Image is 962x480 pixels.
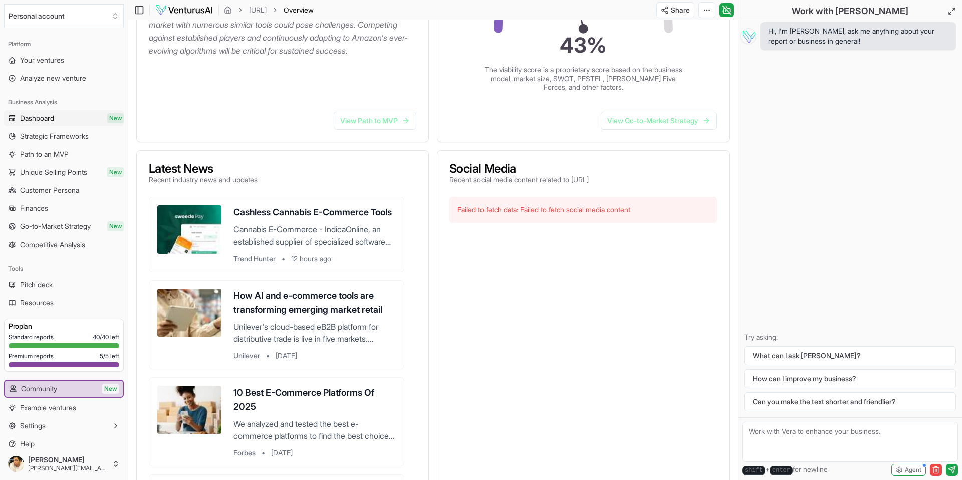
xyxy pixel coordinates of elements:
div: Platform [4,36,124,52]
nav: breadcrumb [224,5,314,15]
span: Strategic Frameworks [20,131,89,141]
span: • [262,448,265,458]
p: The viability score is a proprietary score based on the business model, market size, SWOT, PESTEL... [483,65,683,92]
span: + for newline [742,464,828,475]
span: Share [671,5,690,15]
button: How can I improve my business? [744,369,956,388]
a: Go-to-Market StrategyNew [4,218,124,234]
p: Recent social media content related to [URL] [449,175,589,185]
a: Example ventures [4,400,124,416]
button: Select an organization [4,4,124,28]
span: [DATE] [276,351,297,361]
span: Premium reports [9,352,54,360]
span: New [102,384,119,394]
span: New [107,221,124,231]
span: Overview [284,5,314,15]
span: Unique Selling Points [20,167,87,177]
p: Try asking: [744,332,956,342]
p: Cannabis E-Commerce - IndicaOnline, an established supplier of specialized software for cannabis ... [233,223,396,248]
button: Share [656,2,694,18]
a: CommunityNew [5,381,123,397]
kbd: enter [770,466,793,475]
a: DashboardNew [4,110,124,126]
span: Agent [905,466,921,474]
span: Pitch deck [20,280,53,290]
button: Settings [4,418,124,434]
span: Go-to-Market Strategy [20,221,91,231]
a: Finances [4,200,124,216]
button: [PERSON_NAME][PERSON_NAME][EMAIL_ADDRESS][DOMAIN_NAME] [4,452,124,476]
span: 12 hours ago [291,254,331,264]
span: Your ventures [20,55,64,65]
span: Trend Hunter [233,254,276,264]
span: Forbes [233,448,256,458]
span: Finances [20,203,48,213]
span: Path to an MVP [20,149,69,159]
button: What can I ask [PERSON_NAME]? [744,346,956,365]
span: • [282,254,285,264]
h3: Pro plan [9,321,119,331]
a: Help [4,436,124,452]
span: Resources [20,298,54,308]
h2: Work with [PERSON_NAME] [792,4,908,18]
button: Agent [891,464,926,476]
span: Competitive Analysis [20,239,85,250]
img: Vera [740,28,756,44]
span: [DATE] [271,448,293,458]
a: Unique Selling PointsNew [4,164,124,180]
img: logo [155,4,213,16]
span: Hi, I'm [PERSON_NAME], ask me anything about your report or business in general! [768,26,948,46]
h3: Latest News [149,163,258,175]
span: 5 / 5 left [100,352,119,360]
span: Example ventures [20,403,76,413]
span: Dashboard [20,113,54,123]
p: Unilever's cloud-based eB2B platform for distributive trade is live in five markets. Discover how... [233,321,396,345]
p: Recent industry news and updates [149,175,258,185]
img: ACg8ocLR0dQdLoQhxjv8NbaxX16c5plFv3aPPaZrN1S5ysuL0JA8eBg=s96-c [8,456,24,472]
span: Unilever [233,351,260,361]
span: Community [21,384,57,394]
span: New [107,113,124,123]
span: Settings [20,421,46,431]
kbd: shift [742,466,765,475]
text: 43 % [560,33,607,58]
a: Your ventures [4,52,124,68]
span: [PERSON_NAME][EMAIL_ADDRESS][DOMAIN_NAME] [28,464,108,472]
a: How AI and e-commerce tools are transforming emerging market retailUnilever's cloud-based eB2B pl... [149,280,404,369]
span: Analyze new venture [20,73,86,83]
a: Analyze new venture [4,70,124,86]
a: Customer Persona [4,182,124,198]
a: Competitive Analysis [4,236,124,253]
a: View Path to MVP [334,112,416,130]
a: 10 Best E-Commerce Platforms Of 2025We analyzed and tested the best e-commerce platforms to find ... [149,377,404,466]
a: Resources [4,295,124,311]
a: Pitch deck [4,277,124,293]
a: Path to an MVP [4,146,124,162]
span: Standard reports [9,333,54,341]
span: [PERSON_NAME] [28,455,108,464]
div: Business Analysis [4,94,124,110]
h3: How AI and e-commerce tools are transforming emerging market retail [233,289,396,317]
a: Cashless Cannabis E-Commerce ToolsCannabis E-Commerce - IndicaOnline, an established supplier of ... [149,197,404,272]
span: New [107,167,124,177]
span: • [266,351,270,361]
h3: Social Media [449,163,589,175]
h3: Cashless Cannabis E-Commerce Tools [233,205,396,219]
span: Help [20,439,35,449]
span: 40 / 40 left [93,333,119,341]
a: Strategic Frameworks [4,128,124,144]
a: View Go-to-Market Strategy [601,112,717,130]
div: Tools [4,261,124,277]
h3: 10 Best E-Commerce Platforms Of 2025 [233,386,396,414]
a: [URL] [249,5,267,15]
button: Can you make the text shorter and friendlier? [744,392,956,411]
span: Customer Persona [20,185,79,195]
div: Failed to fetch data: Failed to fetch social media content [449,197,717,223]
p: We analyzed and tested the best e-commerce platforms to find the best choices to power your onlin... [233,418,396,442]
